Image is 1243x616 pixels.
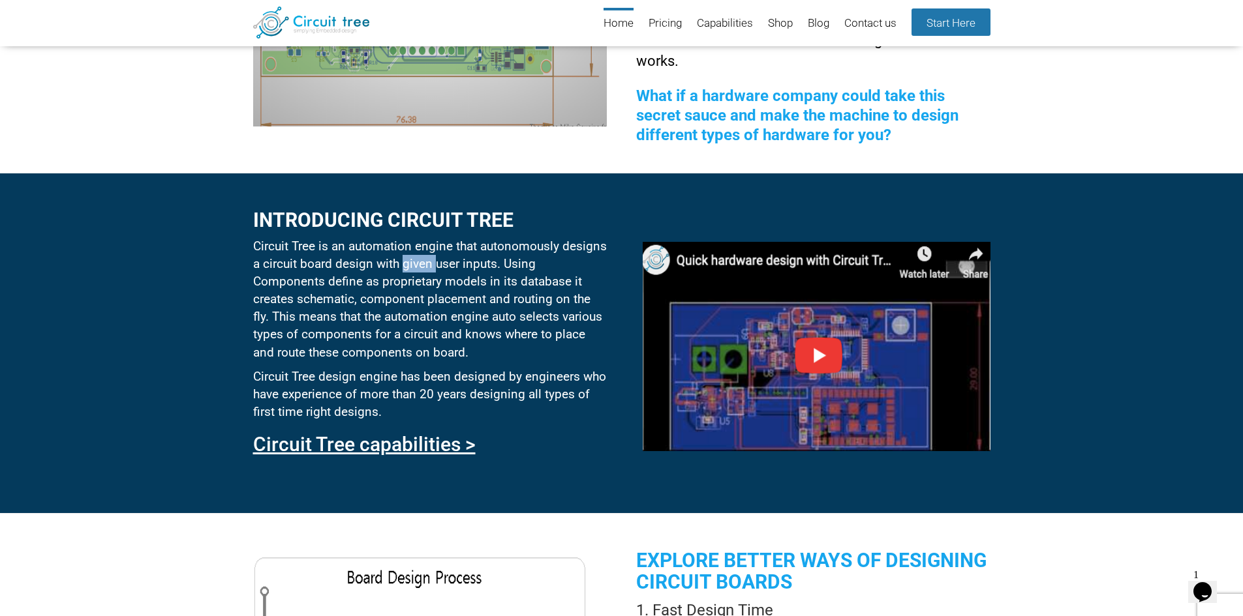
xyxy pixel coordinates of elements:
[253,209,607,231] h2: Introducing circuit tree
[636,550,990,593] h2: Explore better ways of designing circuit boards
[649,8,682,40] a: Pricing
[604,8,634,40] a: Home
[643,242,990,451] img: youtube.png
[844,8,897,40] a: Contact us
[253,368,607,420] p: Circuit Tree design engine has been designed by engineers who have experience of more than 20 yea...
[253,433,476,456] a: Circuit Tree capabilities >
[768,8,793,40] a: Shop
[253,237,607,361] p: Circuit Tree is an automation engine that autonomously designs a circuit board design with given ...
[1188,564,1230,603] iframe: chat widget
[912,8,990,36] a: Start Here
[636,87,959,144] span: What if a hardware company could take this secret sauce and make the machine to design different ...
[253,7,370,38] img: Circuit Tree
[697,8,753,40] a: Capabilities
[808,8,829,40] a: Blog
